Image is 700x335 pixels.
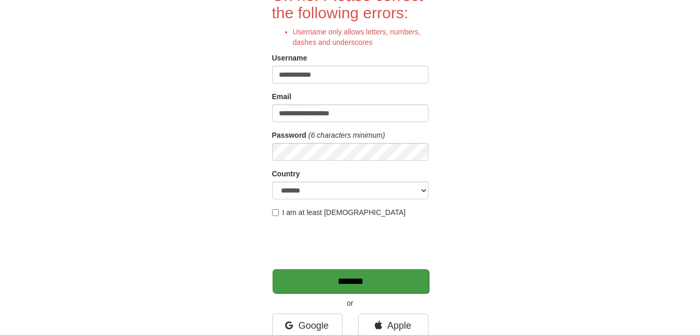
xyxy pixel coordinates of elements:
label: Country [272,169,300,179]
p: or [272,298,428,308]
li: Username only allows letters, numbers, dashes and underscores [293,27,428,47]
label: Password [272,130,306,140]
iframe: reCAPTCHA [272,223,431,264]
label: I am at least [DEMOGRAPHIC_DATA] [272,207,406,218]
em: (6 characters minimum) [309,131,385,139]
input: I am at least [DEMOGRAPHIC_DATA] [272,209,279,216]
label: Email [272,91,291,102]
label: Username [272,53,308,63]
